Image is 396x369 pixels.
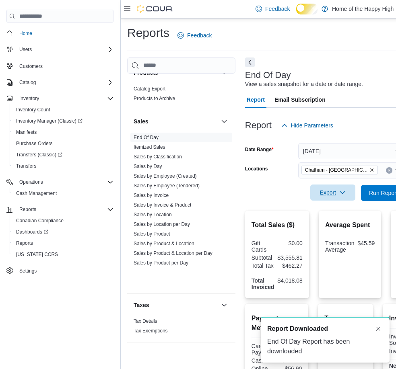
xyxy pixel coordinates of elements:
span: Catalog [16,78,113,87]
span: Cash Management [16,190,57,197]
button: Next [245,57,255,67]
span: Washington CCRS [13,250,113,259]
span: Export [315,184,351,201]
a: [US_STATE] CCRS [13,250,61,259]
span: Purchase Orders [13,139,113,148]
a: Inventory Manager (Classic) [10,115,117,127]
h3: Report [245,121,272,130]
a: Settings [16,266,40,276]
div: $45.59 [358,240,375,246]
span: Users [16,45,113,54]
a: Feedback [252,1,293,17]
span: Email Subscription [274,92,326,108]
button: Clear input [386,167,392,174]
button: Dismiss toast [373,324,383,334]
span: Inventory [16,94,113,103]
span: Cash Management [13,189,113,198]
a: End Of Day [134,135,159,140]
span: Dashboards [16,229,48,235]
p: Home of the Happy High [332,4,394,14]
button: Inventory [16,94,42,103]
button: Sales [134,117,218,125]
span: Customers [19,63,43,70]
span: Reports [19,206,36,213]
button: Reports [10,238,117,249]
a: Manifests [13,127,40,137]
div: $0.00 [278,240,303,246]
span: Transfers [13,161,113,171]
a: Transfers [13,161,39,171]
a: Dashboards [10,226,117,238]
strong: Total Invoiced [252,277,274,290]
button: Export [310,184,355,201]
button: Customers [3,60,117,72]
span: Sales by Invoice & Product [134,202,191,208]
div: Transaction Average [325,240,355,253]
a: Sales by Classification [134,154,182,160]
button: Sales [219,117,229,126]
span: Transfers (Classic) [16,152,62,158]
span: Manifests [16,129,37,135]
input: Dark Mode [296,4,318,14]
a: Dashboards [13,227,52,237]
span: Home [16,28,113,38]
span: Inventory Manager (Classic) [13,116,113,126]
span: Operations [16,177,113,187]
button: Taxes [219,300,229,310]
a: Sales by Product [134,231,170,237]
span: Inventory [19,95,39,102]
div: $3,555.81 [278,254,303,261]
span: Transfers (Classic) [13,150,113,160]
button: Manifests [10,127,117,138]
a: Sales by Day [134,164,162,169]
a: Sales by Product per Day [134,260,188,266]
div: Sales [127,133,235,293]
div: Taxes [127,316,235,342]
a: Transfers (Classic) [13,150,66,160]
img: Cova [137,5,173,13]
span: Report [247,92,265,108]
a: Sales by Location [134,212,172,217]
span: Settings [19,268,37,274]
button: Hide Parameters [278,117,336,133]
div: Notification [267,324,383,334]
h3: Sales [134,117,148,125]
span: Customers [16,61,113,71]
a: Sales by Invoice [134,193,169,198]
a: Sales by Employee (Tendered) [134,183,200,189]
label: Date Range [245,146,274,153]
button: Taxes [134,301,218,309]
span: Home [19,30,32,37]
span: Sales by Invoice [134,192,169,199]
span: Users [19,46,32,53]
span: Chatham - [GEOGRAPHIC_DATA] - Fire & Flower [305,166,368,174]
button: Transfers [10,160,117,172]
button: Reports [16,205,39,214]
a: Purchase Orders [13,139,56,148]
span: Inventory Manager (Classic) [16,118,82,124]
span: Operations [19,179,43,185]
a: Itemized Sales [134,144,165,150]
button: Operations [16,177,46,187]
span: Feedback [187,31,212,39]
span: Reports [16,240,33,246]
span: Sales by Day [134,163,162,170]
button: Catalog [16,78,39,87]
span: Reports [13,238,113,248]
span: Report Downloaded [267,324,328,334]
span: Sales by Product & Location per Day [134,250,212,256]
a: Tax Details [134,318,157,324]
span: Canadian Compliance [13,216,113,225]
a: Sales by Location per Day [134,221,190,227]
span: Catalog Export [134,86,165,92]
a: Reports [13,238,36,248]
button: Purchase Orders [10,138,117,149]
span: Sales by Product & Location [134,240,194,247]
button: Canadian Compliance [10,215,117,226]
a: Tax Exemptions [134,328,168,334]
